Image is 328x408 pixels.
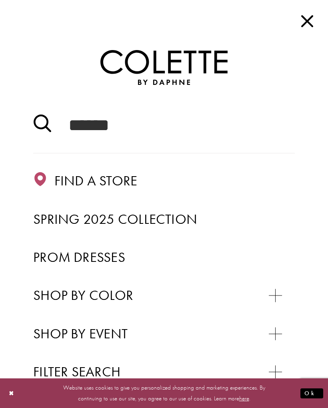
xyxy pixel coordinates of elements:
a: here [239,394,249,402]
span: Spring 2025 Collection [33,210,197,228]
span: Prom Dresses [33,248,125,266]
span: Find a store [54,172,138,189]
a: Prom Dresses [33,246,295,269]
div: Search form [33,98,295,153]
span: Close Main Navbar [298,12,316,30]
button: Submit Dialog [300,388,323,398]
img: Colette by Daphne [100,50,227,85]
button: Close Dialog [5,386,18,400]
button: Submit Search [33,111,51,139]
input: Search [33,98,295,153]
a: Spring 2025 Collection [33,208,295,231]
p: Website uses cookies to give you personalized shopping and marketing experiences. By continuing t... [58,382,270,404]
a: Colette by Daphne Homepage [100,50,227,85]
a: Find a store [33,170,295,192]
